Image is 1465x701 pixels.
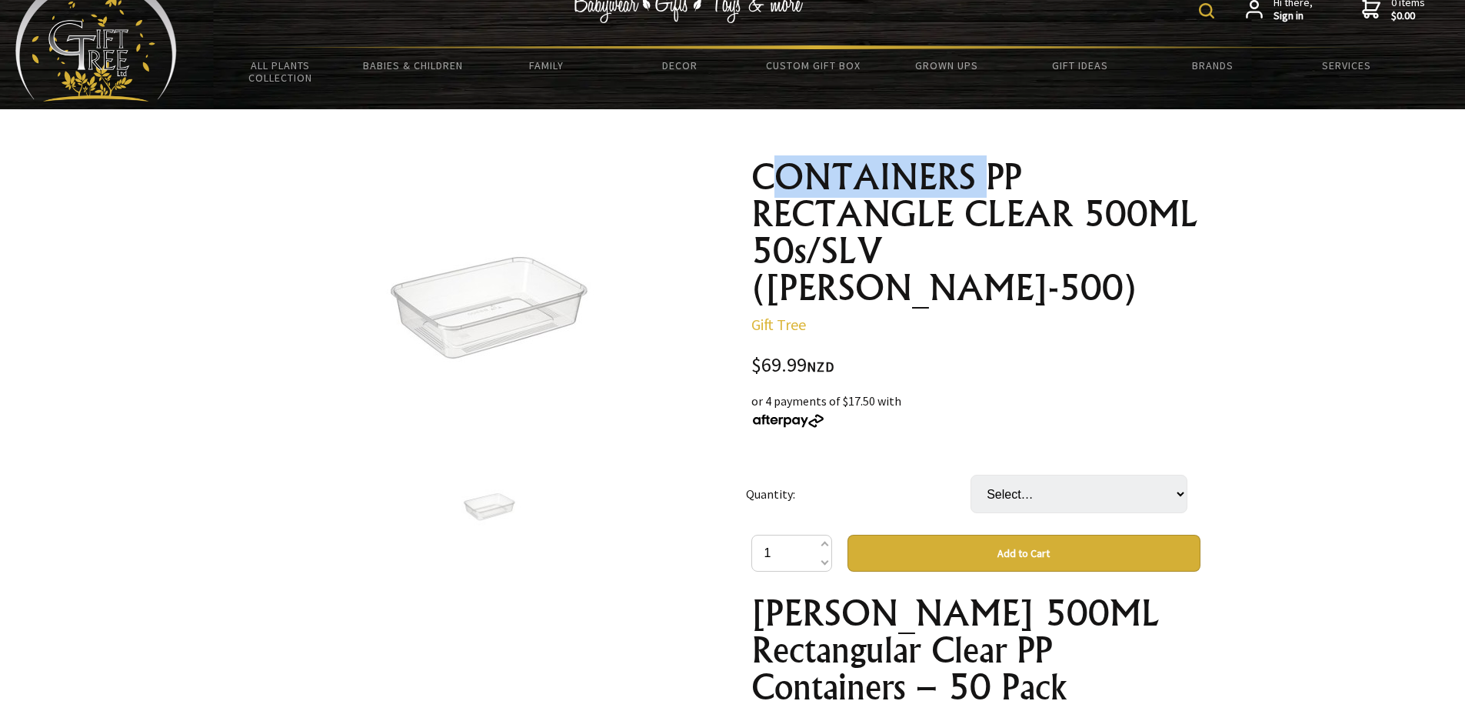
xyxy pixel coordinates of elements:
img: Afterpay [751,414,825,428]
strong: Sign in [1274,9,1313,23]
a: Custom Gift Box [747,49,880,82]
div: $69.99 [751,356,1200,376]
a: Brands [1147,49,1280,82]
a: All Plants Collection [214,49,347,94]
a: Family [480,49,613,82]
a: Services [1280,49,1413,82]
button: Add to Cart [847,535,1200,572]
a: Decor [613,49,746,82]
span: NZD [807,358,834,376]
div: or 4 payments of $17.50 with [751,392,1200,429]
a: Babies & Children [347,49,480,82]
a: Grown Ups [880,49,1013,82]
h1: CONTAINERS PP RECTANGLE CLEAR 500ML 50s/SLV ([PERSON_NAME]-500) [751,159,1200,306]
strong: $0.00 [1391,9,1425,23]
img: CONTAINERS PP RECTANGLE CLEAR 500ML 50s/SLV (BONSON BS-500) [456,478,524,536]
a: Gift Ideas [1013,49,1146,82]
a: Gift Tree [751,315,806,334]
img: CONTAINERS PP RECTANGLE CLEAR 500ML 50s/SLV (BONSON BS-500) [361,196,618,420]
td: Quantity: [746,453,971,535]
img: product search [1199,3,1214,18]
